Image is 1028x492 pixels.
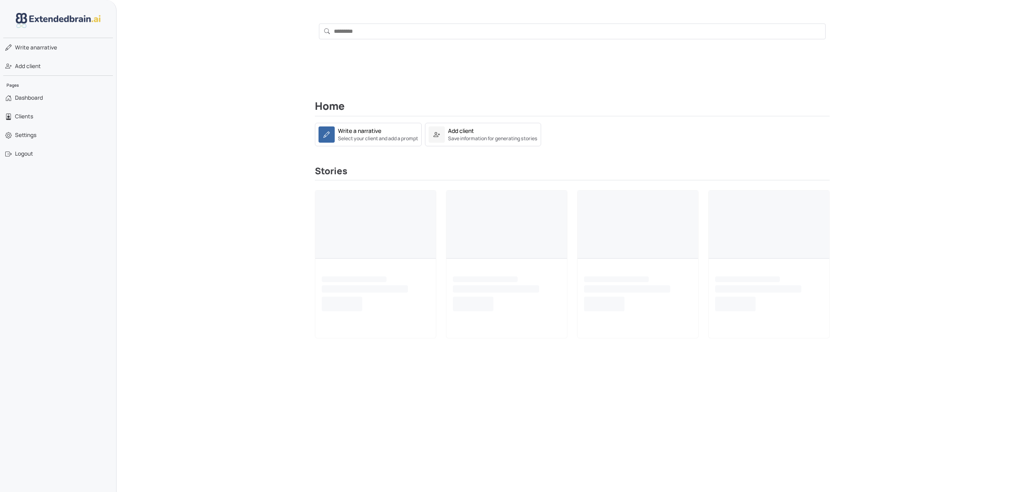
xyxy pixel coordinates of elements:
span: Write a [15,44,34,51]
span: Logout [15,150,33,158]
img: logo [16,13,101,28]
span: Dashboard [15,94,43,102]
h2: Home [315,100,830,116]
div: Add client [448,126,474,135]
a: Write a narrativeSelect your client and add a prompt [315,130,422,137]
h3: Stories [315,166,830,180]
span: Settings [15,131,36,139]
a: Add clientSave information for generating stories [425,130,541,137]
small: Save information for generating stories [448,135,537,142]
span: Add client [15,62,41,70]
a: Add clientSave information for generating stories [425,123,541,146]
a: Write a narrativeSelect your client and add a prompt [315,123,422,146]
small: Select your client and add a prompt [338,135,418,142]
span: narrative [15,43,57,51]
span: Clients [15,112,33,120]
div: Write a narrative [338,126,381,135]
